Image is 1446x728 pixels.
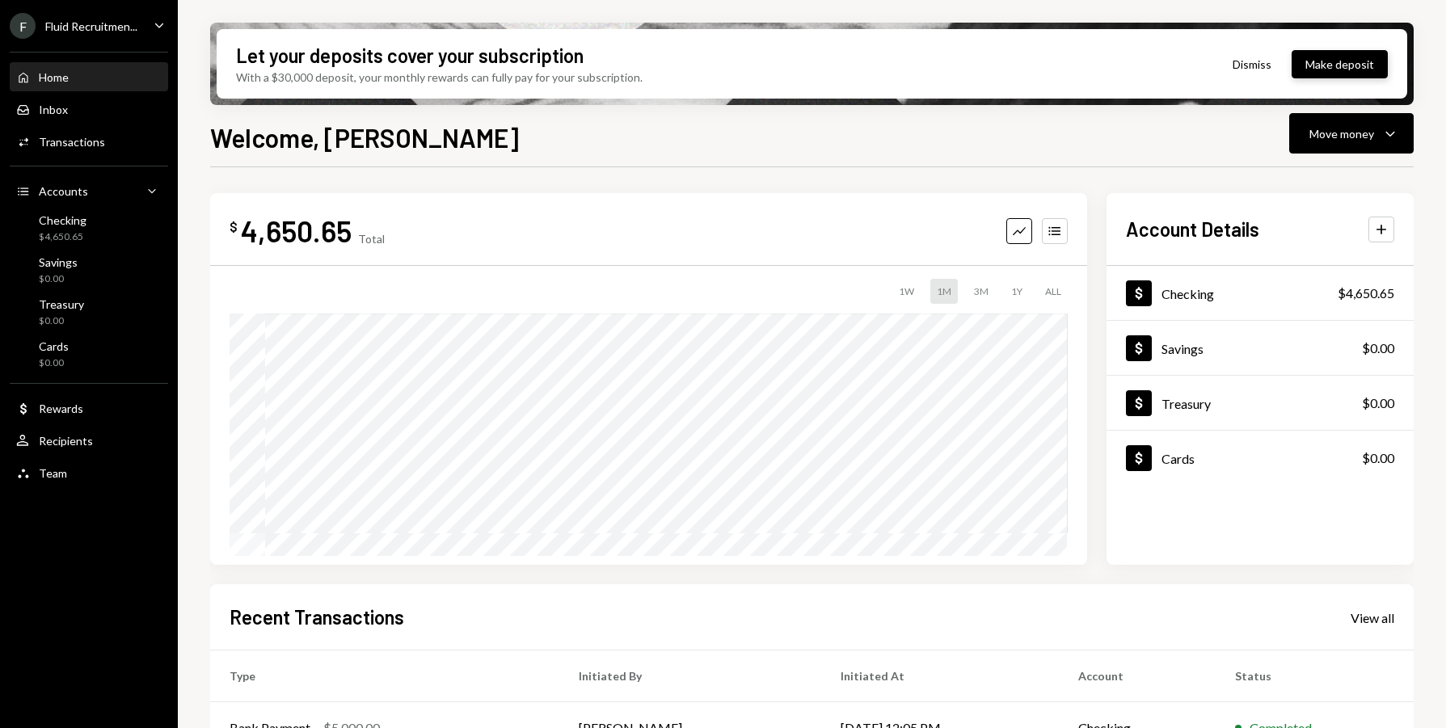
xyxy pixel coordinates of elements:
[10,393,168,423] a: Rewards
[821,650,1060,702] th: Initiated At
[1216,650,1414,702] th: Status
[1362,393,1394,413] div: $0.00
[39,356,69,370] div: $0.00
[39,103,68,116] div: Inbox
[210,650,559,702] th: Type
[892,279,921,304] div: 1W
[39,297,84,311] div: Treasury
[10,208,168,247] a: Checking$4,650.65
[39,339,69,353] div: Cards
[1351,608,1394,626] a: View all
[39,70,69,84] div: Home
[230,219,238,235] div: $
[10,458,168,487] a: Team
[236,42,584,69] div: Let your deposits cover your subscription
[559,650,821,702] th: Initiated By
[230,604,404,630] h2: Recent Transactions
[10,95,168,124] a: Inbox
[241,213,352,249] div: 4,650.65
[1039,279,1068,304] div: ALL
[39,272,78,286] div: $0.00
[39,255,78,269] div: Savings
[10,426,168,455] a: Recipients
[1212,45,1292,83] button: Dismiss
[39,314,84,328] div: $0.00
[10,176,168,205] a: Accounts
[930,279,958,304] div: 1M
[39,434,93,448] div: Recipients
[39,230,86,244] div: $4,650.65
[1292,50,1388,78] button: Make deposit
[1289,113,1414,154] button: Move money
[10,250,168,289] a: Savings$0.00
[10,127,168,156] a: Transactions
[236,69,643,86] div: With a $30,000 deposit, your monthly rewards can fully pay for your subscription.
[968,279,995,304] div: 3M
[1161,341,1204,356] div: Savings
[1161,396,1211,411] div: Treasury
[1107,431,1414,485] a: Cards$0.00
[1362,339,1394,358] div: $0.00
[1351,610,1394,626] div: View all
[1005,279,1029,304] div: 1Y
[1309,125,1374,142] div: Move money
[1161,451,1195,466] div: Cards
[10,292,168,331] a: Treasury$0.00
[358,232,385,246] div: Total
[1338,284,1394,303] div: $4,650.65
[1107,321,1414,375] a: Savings$0.00
[10,335,168,373] a: Cards$0.00
[39,402,83,415] div: Rewards
[210,121,519,154] h1: Welcome, [PERSON_NAME]
[39,213,86,227] div: Checking
[39,466,67,480] div: Team
[1107,376,1414,430] a: Treasury$0.00
[45,19,137,33] div: Fluid Recruitmen...
[39,184,88,198] div: Accounts
[10,62,168,91] a: Home
[1362,448,1394,468] div: $0.00
[1161,286,1214,301] div: Checking
[1059,650,1216,702] th: Account
[1107,266,1414,320] a: Checking$4,650.65
[39,135,105,149] div: Transactions
[10,13,36,39] div: F
[1126,216,1259,242] h2: Account Details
